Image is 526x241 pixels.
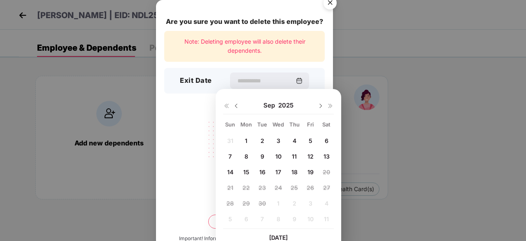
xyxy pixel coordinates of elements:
[261,153,264,160] span: 9
[296,77,303,84] img: svg+xml;base64,PHN2ZyBpZD0iQ2FsZW5kYXItMzJ4MzIiIHhtbG5zPSJodHRwOi8vd3d3LnczLm9yZy8yMDAwL3N2ZyIgd2...
[317,103,324,109] img: svg+xml;base64,PHN2ZyBpZD0iRHJvcGRvd24tMzJ4MzIiIHhtbG5zPSJodHRwOi8vd3d3LnczLm9yZy8yMDAwL3N2ZyIgd2...
[164,16,325,27] div: Are you sure you want to delete this employee?
[327,103,334,109] img: svg+xml;base64,PHN2ZyB4bWxucz0iaHR0cDovL3d3dy53My5vcmcvMjAwMC9zdmciIHdpZHRoPSIxNiIgaGVpZ2h0PSIxNi...
[164,31,325,62] div: Note: Deleting employee will also delete their dependents.
[269,234,288,241] span: [DATE]
[319,121,334,128] div: Sat
[291,168,298,175] span: 18
[292,153,297,160] span: 11
[198,117,291,181] img: svg+xml;base64,PHN2ZyB4bWxucz0iaHR0cDovL3d3dy53My5vcmcvMjAwMC9zdmciIHdpZHRoPSIyMjQiIGhlaWdodD0iMT...
[275,153,282,160] span: 10
[271,121,286,128] div: Wed
[287,121,302,128] div: Thu
[325,137,328,144] span: 6
[259,168,265,175] span: 16
[208,215,281,229] button: Delete permanently
[307,168,314,175] span: 19
[324,153,330,160] span: 13
[233,103,240,109] img: svg+xml;base64,PHN2ZyBpZD0iRHJvcGRvd24tMzJ4MzIiIHhtbG5zPSJodHRwOi8vd3d3LnczLm9yZy8yMDAwL3N2ZyIgd2...
[261,137,264,144] span: 2
[227,168,233,175] span: 14
[239,121,254,128] div: Mon
[223,121,237,128] div: Sun
[303,121,318,128] div: Fri
[228,153,232,160] span: 7
[243,168,249,175] span: 15
[244,153,248,160] span: 8
[277,137,280,144] span: 3
[223,103,230,109] img: svg+xml;base64,PHN2ZyB4bWxucz0iaHR0cDovL3d3dy53My5vcmcvMjAwMC9zdmciIHdpZHRoPSIxNiIgaGVpZ2h0PSIxNi...
[293,137,296,144] span: 4
[275,168,281,175] span: 17
[278,101,293,110] span: 2025
[309,137,312,144] span: 5
[180,75,212,86] h3: Exit Date
[255,121,270,128] div: Tue
[263,101,278,110] span: Sep
[307,153,314,160] span: 12
[245,137,247,144] span: 1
